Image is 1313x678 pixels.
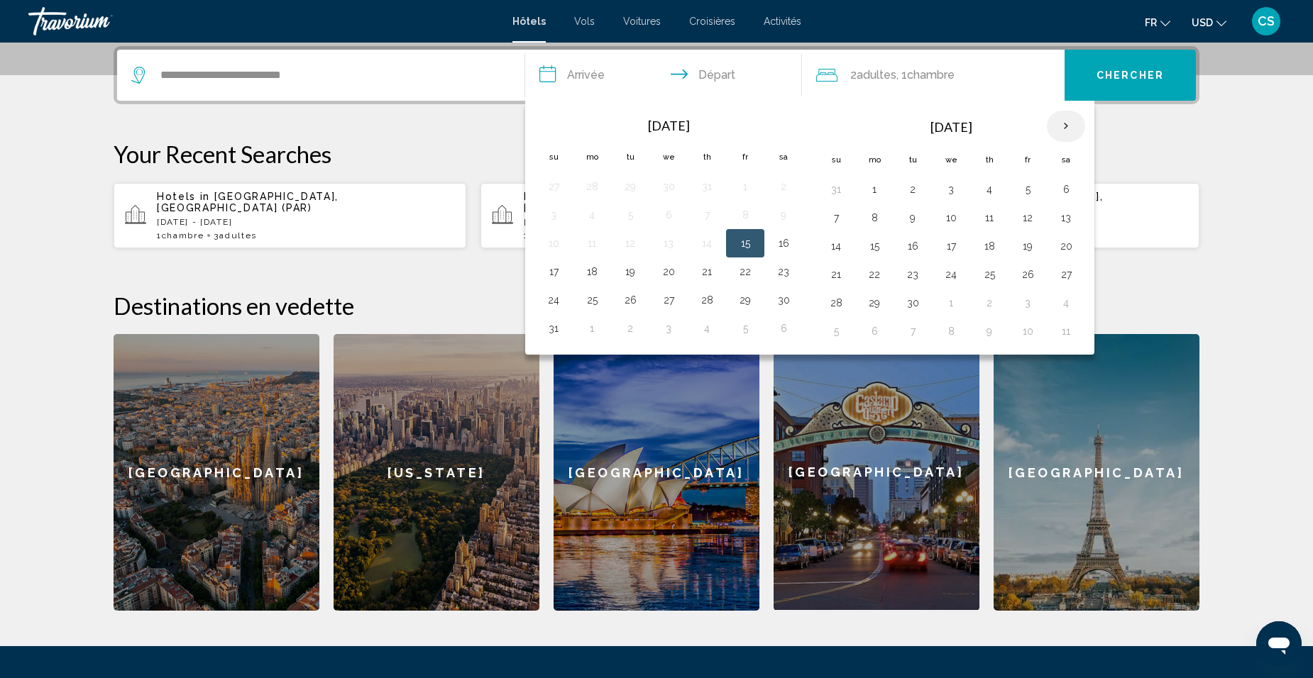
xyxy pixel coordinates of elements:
[901,236,924,256] button: Day 16
[480,182,833,249] button: Hotels in [GEOGRAPHIC_DATA], [GEOGRAPHIC_DATA] (PAR)[DATE] - [DATE]1Chambre2Adultes
[619,318,642,338] button: Day 2
[542,177,565,196] button: Day 27
[978,293,1001,313] button: Day 2
[524,191,705,213] span: [GEOGRAPHIC_DATA], [GEOGRAPHIC_DATA] (PAR)
[334,334,539,611] div: [US_STATE]
[117,50,1196,101] div: Search widget
[1145,12,1170,33] button: Change language
[772,318,795,338] button: Day 6
[855,110,1047,144] th: [DATE]
[734,177,757,196] button: Day 1
[1256,621,1302,667] iframe: Bouton de lancement de la fenêtre de messagerie
[1016,293,1039,313] button: Day 3
[896,65,955,85] span: , 1
[581,262,603,282] button: Day 18
[524,217,822,227] p: [DATE] - [DATE]
[542,318,565,338] button: Day 31
[214,230,256,240] span: 3
[554,334,759,611] a: [GEOGRAPHIC_DATA]
[157,191,210,202] span: Hotels in
[734,290,757,310] button: Day 29
[696,233,718,253] button: Day 14
[825,321,847,341] button: Day 5
[734,262,757,282] button: Day 22
[978,208,1001,228] button: Day 11
[1016,321,1039,341] button: Day 10
[542,262,565,282] button: Day 17
[863,236,886,256] button: Day 15
[1016,265,1039,284] button: Day 26
[978,265,1001,284] button: Day 25
[114,140,1199,168] p: Your Recent Searches
[863,208,886,228] button: Day 8
[940,208,962,228] button: Day 10
[623,16,661,27] a: Voitures
[1192,12,1226,33] button: Change currency
[734,233,757,253] button: Day 15
[696,205,718,225] button: Day 7
[825,236,847,256] button: Day 14
[114,182,466,249] button: Hotels in [GEOGRAPHIC_DATA], [GEOGRAPHIC_DATA] (PAR)[DATE] - [DATE]1Chambre3Adultes
[863,265,886,284] button: Day 22
[825,293,847,313] button: Day 28
[696,262,718,282] button: Day 21
[940,236,962,256] button: Day 17
[774,334,979,610] div: [GEOGRAPHIC_DATA]
[1055,179,1077,199] button: Day 6
[574,16,595,27] span: Vols
[1016,236,1039,256] button: Day 19
[863,293,886,313] button: Day 29
[581,205,603,225] button: Day 4
[696,318,718,338] button: Day 4
[162,230,204,240] span: Chambre
[542,290,565,310] button: Day 24
[772,205,795,225] button: Day 9
[863,179,886,199] button: Day 1
[940,265,962,284] button: Day 24
[901,321,924,341] button: Day 7
[657,262,680,282] button: Day 20
[1055,236,1077,256] button: Day 20
[28,7,498,35] a: Travorium
[1055,321,1077,341] button: Day 11
[524,230,571,240] span: 1
[978,236,1001,256] button: Day 18
[525,50,802,101] button: Check in and out dates
[696,290,718,310] button: Day 28
[901,265,924,284] button: Day 23
[772,262,795,282] button: Day 23
[657,177,680,196] button: Day 30
[657,233,680,253] button: Day 13
[1047,110,1085,143] button: Next month
[1065,50,1196,101] button: Chercher
[1055,265,1077,284] button: Day 27
[1016,208,1039,228] button: Day 12
[857,68,896,82] span: Adultes
[1055,293,1077,313] button: Day 4
[825,179,847,199] button: Day 31
[581,177,603,196] button: Day 28
[657,318,680,338] button: Day 3
[542,233,565,253] button: Day 10
[524,191,577,202] span: Hotels in
[1192,17,1213,28] span: USD
[901,179,924,199] button: Day 2
[1055,208,1077,228] button: Day 13
[901,208,924,228] button: Day 9
[157,230,204,240] span: 1
[772,290,795,310] button: Day 30
[994,334,1199,611] div: [GEOGRAPHIC_DATA]
[219,230,257,240] span: Adultes
[863,321,886,341] button: Day 6
[764,16,801,27] a: Activités
[619,233,642,253] button: Day 12
[734,318,757,338] button: Day 5
[978,179,1001,199] button: Day 4
[1258,14,1275,28] span: CS
[114,334,319,611] a: [GEOGRAPHIC_DATA]
[774,334,979,611] a: [GEOGRAPHIC_DATA]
